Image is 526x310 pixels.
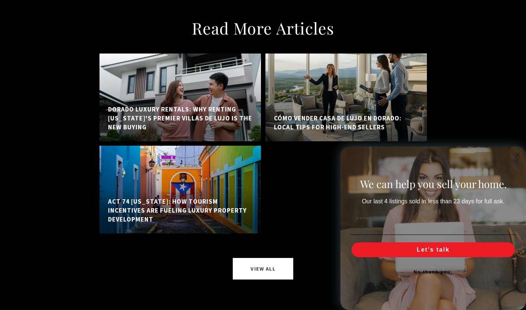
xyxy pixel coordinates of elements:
img: underline [350,235,516,235]
a: Cómo Vender Casa de Lujo en Dorado: Local Tips for High-End Sellers Cómo Vender Casa de Lujo en D... [265,54,427,141]
div: FLYOUT Form [340,146,526,310]
span: We can help you sell your home. [360,177,507,191]
h5: Act 74 [US_STATE]: How Tourism Incentives Are Fueling Luxury Property Development [108,197,252,224]
a: Act 74 Puerto Rico: How Tourism Incentives Are Fueling Luxury Property Development Act 74 [US_STA... [99,146,261,233]
button: Close dialog [513,150,522,159]
input: Email [350,212,516,227]
a: Dorado Luxury Rentals: Why Renting Puerto Rico's Premier Villas de Lujo is the New Buying Dorado ... [99,54,261,141]
h5: Dorado Luxury Rentals: Why Renting [US_STATE]'s Premier Villas de Lujo is the New Buying [108,105,252,132]
a: View All [233,258,293,280]
button: Let's talk [352,242,515,257]
span: Our last 4 listings sold in less than 23 days for full ask. [362,198,504,204]
h5: Cómo Vender Casa de Lujo en Dorado: Local Tips for High-End Sellers [274,114,418,132]
button: No thank you. [350,265,516,280]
